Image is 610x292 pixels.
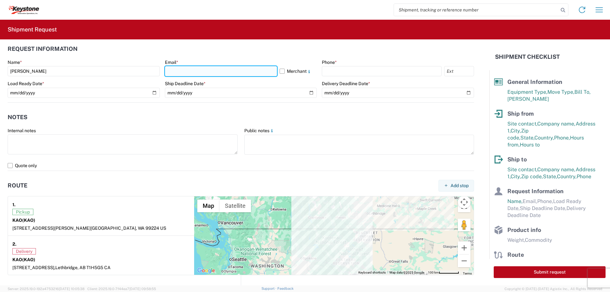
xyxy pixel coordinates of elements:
a: Terms [463,272,472,275]
span: Move Type, [547,89,574,95]
span: Add stop [451,183,469,189]
span: (KAO) [22,257,35,262]
button: Map camera controls [458,196,471,208]
span: Company name, [537,121,576,127]
label: Internal notes [8,128,36,133]
button: Show street map [197,200,220,212]
button: Zoom in [458,241,471,254]
label: Load Ready Date [8,81,44,86]
span: City, [511,128,521,134]
strong: 1. [12,201,16,209]
h2: Notes [8,114,27,120]
span: Equipment Type, [507,89,547,95]
span: Name, [507,198,523,204]
button: Zoom out [458,255,471,267]
span: Site contact, [507,166,537,173]
span: Weight, [507,237,525,243]
span: Route [507,251,524,258]
span: Lethbridge, AB T1H5G5 CA [55,265,111,270]
button: Submit request [494,266,606,278]
span: Server: 2025.19.0-192a4753216 [8,287,85,291]
span: (KAO) [22,218,35,223]
span: Bill To, [574,89,591,95]
a: Support [261,287,277,290]
span: Delivery [12,248,36,255]
span: Phone, [554,135,570,141]
h2: Shipment Checklist [495,53,560,61]
span: 100 km [428,271,439,274]
button: Keyboard shortcuts [358,270,386,275]
button: Drag Pegman onto the map to open Street View [458,219,471,231]
a: Feedback [277,287,294,290]
strong: KAO [12,218,35,223]
label: Quote only [8,160,474,171]
span: [DATE] 09:58:55 [129,287,156,291]
img: Google [196,267,217,275]
label: Public notes [244,128,274,133]
strong: KAO [12,257,35,262]
span: City, [511,173,521,180]
button: Show satellite imagery [220,200,251,212]
span: Hours to [520,142,540,148]
span: Pickup [12,209,33,215]
span: Product info [507,227,541,233]
input: Ext [444,66,474,76]
span: [GEOGRAPHIC_DATA], WA 99224 US [91,226,166,231]
span: General Information [507,78,562,85]
span: Country, [557,173,577,180]
label: Email [165,59,178,65]
button: Add stop [438,180,474,192]
span: Ship to [507,156,527,163]
span: Copyright © [DATE]-[DATE] Agistix Inc., All Rights Reserved [505,286,602,292]
span: [PERSON_NAME] [507,96,549,102]
h2: Request Information [8,46,78,52]
button: Map Scale: 100 km per 60 pixels [426,270,461,275]
span: [STREET_ADDRESS], [12,265,55,270]
span: State, [520,135,534,141]
input: Shipment, tracking or reference number [394,4,559,16]
span: Phone [577,173,591,180]
span: [DATE] 10:05:38 [59,287,85,291]
label: Phone [322,59,337,65]
label: Name [8,59,22,65]
strong: 2. [12,240,17,248]
h2: Route [8,182,27,189]
label: Delivery Deadline Date [322,81,370,86]
span: Map data ©2025 Google [390,271,424,274]
span: Request Information [507,188,564,194]
span: Email, [523,198,537,204]
span: Country, [534,135,554,141]
span: Ship from [507,110,534,117]
a: Open this area in Google Maps (opens a new window) [196,267,217,275]
span: Site contact, [507,121,537,127]
span: Commodity [525,237,552,243]
label: Merchant [280,66,317,76]
span: Company name, [537,166,576,173]
label: Ship Deadline Date [165,81,206,86]
span: Client: 2025.19.0-7f44ea7 [87,287,156,291]
span: Zip code, [521,173,543,180]
h2: Shipment Request [8,26,57,33]
span: State, [543,173,557,180]
span: [STREET_ADDRESS][PERSON_NAME] [12,226,91,231]
span: Ship Deadline Date, [520,205,566,211]
span: Phone, [537,198,553,204]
